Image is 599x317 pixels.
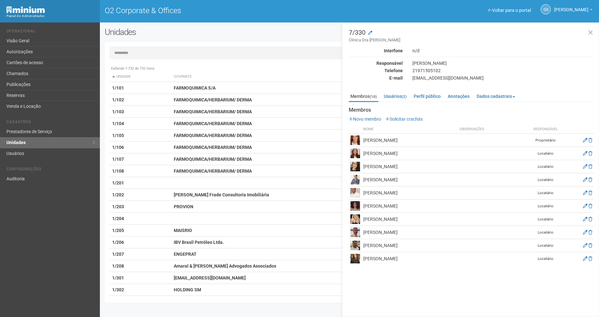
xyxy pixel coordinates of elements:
h3: 7/330 [349,29,594,43]
div: Interfone [344,48,408,54]
a: Novo membro [349,116,381,122]
a: Perfil público [412,91,442,101]
strong: FARMOQUIMICA/HERBARIUM/ DERMA [174,97,252,102]
td: Proprietário [530,134,562,147]
td: [PERSON_NAME] [362,134,458,147]
a: Editar membro [583,190,587,195]
td: Locatário [530,173,562,186]
strong: 1/207 [112,252,124,257]
img: user.png [350,254,360,263]
a: Editar membro [583,256,587,261]
a: Editar membro [583,138,587,143]
td: [PERSON_NAME] [362,173,458,186]
td: [PERSON_NAME] [362,186,458,200]
strong: Amaral & [PERSON_NAME] Advogados Associados [174,263,276,269]
strong: FARMOQUIMICA/HERBARIUM/ DERMA [174,133,252,138]
strong: 1/103 [112,109,124,114]
td: [PERSON_NAME] [362,147,458,160]
strong: 1/208 [112,263,124,269]
strong: PROVION [174,204,193,209]
a: Membros(10) [349,91,378,102]
strong: HOLDING SM [174,287,201,292]
a: Solicitar crachás [385,116,423,122]
strong: 1/101 [112,85,124,90]
td: Locatário [530,252,562,265]
td: [PERSON_NAME] [362,239,458,252]
td: [PERSON_NAME] [362,213,458,226]
strong: 1/104 [112,121,124,126]
div: Painel do Administrador [6,13,95,19]
a: GS [541,4,551,14]
strong: 1/201 [112,180,124,185]
strong: FARMOQUIMICA/HERBARIUM/ DERMA [174,109,252,114]
small: (10) [370,94,377,99]
strong: FARMOQUIMICA/HERBARIUM/ DERMA [174,121,252,126]
div: Exibindo 1-732 de 732 itens [110,66,589,72]
a: Excluir membro [588,203,592,209]
small: Clínica Dra [PERSON_NAME] [349,37,594,43]
strong: [EMAIL_ADDRESS][DOMAIN_NAME] [174,275,246,280]
small: (2) [402,94,407,99]
img: user.png [350,162,360,171]
a: Excluir membro [588,217,592,222]
a: Excluir membro [588,190,592,195]
a: Usuários(2) [382,91,408,101]
th: Observações [458,125,530,134]
a: Dados cadastrais [475,91,517,101]
strong: 1/106 [112,145,124,150]
img: user.png [350,227,360,237]
a: Excluir membro [588,138,592,143]
a: Editar membro [583,164,587,169]
img: user.png [350,214,360,224]
td: [PERSON_NAME] [362,200,458,213]
a: Modificar a unidade [368,30,372,36]
a: Anotações [446,91,471,101]
h1: O2 Corporate & Offices [105,6,345,15]
a: Editar membro [583,243,587,248]
td: [PERSON_NAME] [362,252,458,265]
div: Responsável [344,60,408,66]
td: Locatário [530,160,562,173]
a: Excluir membro [588,177,592,182]
div: [EMAIL_ADDRESS][DOMAIN_NAME] [408,75,599,81]
strong: 1/204 [112,216,124,221]
a: Voltar para o portal [488,8,531,13]
a: Editar membro [583,151,587,156]
img: user.png [350,201,360,211]
a: [PERSON_NAME] [554,8,593,13]
td: Locatário [530,226,562,239]
strong: 1/206 [112,240,124,245]
strong: 1/102 [112,97,124,102]
strong: 1/202 [112,192,124,197]
th: Nome [362,125,458,134]
strong: 1/302 [112,287,124,292]
strong: 1/203 [112,204,124,209]
div: E-mail [344,75,408,81]
li: Operacional [6,29,95,36]
strong: FARMOQUIMICA/HERBARIUM/ DERMA [174,157,252,162]
div: 21971505102 [408,68,599,73]
td: Locatário [530,186,562,200]
strong: 1/107 [112,157,124,162]
th: Unidade: activate to sort column descending [110,72,171,82]
strong: Membros [349,107,594,113]
td: [PERSON_NAME] [362,160,458,173]
strong: 1/108 [112,168,124,174]
strong: 1/301 [112,275,124,280]
div: n/d [408,48,599,54]
strong: FARMOQUIMICA/HERBARIUM/ DERMA [174,145,252,150]
a: Editar membro [583,230,587,235]
strong: MAISRIO [174,228,192,233]
strong: FARMOQUIMICA S/A [174,85,216,90]
strong: FARMOQUIMICA/HERBARIUM/ DERMA [174,168,252,174]
a: Editar membro [583,177,587,182]
td: Locatário [530,213,562,226]
a: Excluir membro [588,164,592,169]
strong: IBV Brasil Petróleo Ltda. [174,240,224,245]
li: Configurações [6,167,95,174]
td: Locatário [530,147,562,160]
strong: [PERSON_NAME] Frade Consultoria Imobiliária [174,192,269,197]
strong: ENGEPRAT [174,252,197,257]
div: Telefone [344,68,408,73]
img: user.png [350,149,360,158]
